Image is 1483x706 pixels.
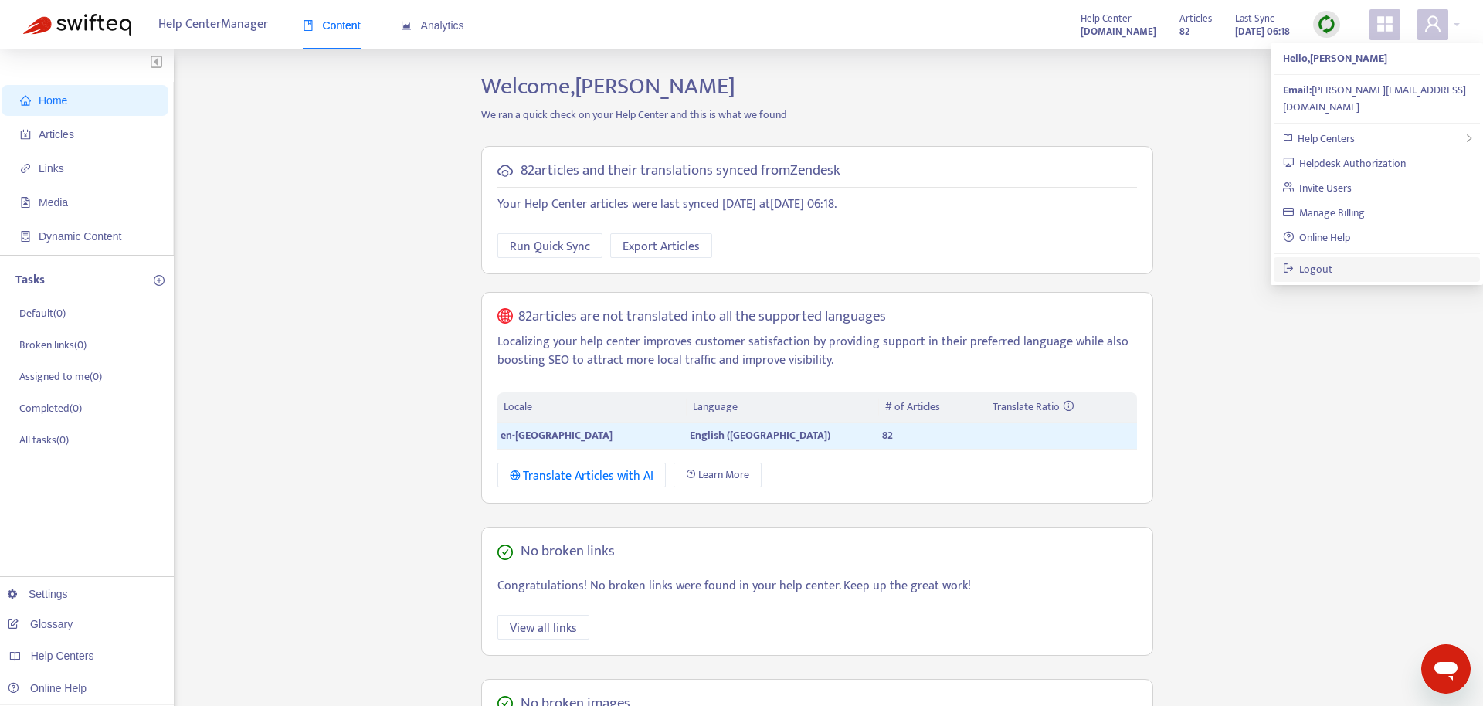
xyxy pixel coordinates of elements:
span: Help Centers [1298,130,1355,148]
span: View all links [510,619,577,638]
iframe: Button to launch messaging window [1421,644,1471,694]
strong: [DATE] 06:18 [1235,23,1290,40]
span: Home [39,94,67,107]
p: Default ( 0 ) [19,305,66,321]
span: en-[GEOGRAPHIC_DATA] [501,426,613,444]
span: Analytics [401,19,464,32]
img: Swifteq [23,14,131,36]
span: Welcome, [PERSON_NAME] [481,67,735,106]
span: cloud-sync [497,163,513,178]
span: Run Quick Sync [510,237,590,256]
p: Your Help Center articles were last synced [DATE] at [DATE] 06:18 . [497,195,1137,214]
th: Locale [497,392,687,423]
span: Export Articles [623,237,700,256]
span: check-circle [497,545,513,560]
span: Media [39,196,68,209]
button: Export Articles [610,233,712,258]
span: area-chart [401,20,412,31]
span: Help Center [1081,10,1132,27]
span: appstore [1376,15,1394,33]
p: Completed ( 0 ) [19,400,82,416]
button: Translate Articles with AI [497,463,667,487]
p: Congratulations! No broken links were found in your help center. Keep up the great work! [497,577,1137,596]
span: right [1464,134,1474,143]
span: user [1424,15,1442,33]
span: English ([GEOGRAPHIC_DATA]) [690,426,830,444]
span: account-book [20,129,31,140]
span: Content [303,19,361,32]
div: [PERSON_NAME][EMAIL_ADDRESS][DOMAIN_NAME] [1283,82,1471,116]
span: Help Centers [31,650,94,662]
span: global [497,308,513,326]
strong: Email: [1283,81,1312,99]
a: Helpdesk Authorization [1283,154,1407,172]
a: Online Help [8,682,87,694]
span: Dynamic Content [39,230,121,243]
span: home [20,95,31,106]
span: Help Center Manager [158,10,268,39]
span: Articles [1179,10,1212,27]
h5: 82 articles are not translated into all the supported languages [518,308,886,326]
a: Glossary [8,618,73,630]
span: Learn More [698,467,749,484]
button: View all links [497,615,589,640]
a: Logout [1283,260,1333,278]
span: container [20,231,31,242]
span: book [303,20,314,31]
p: Localizing your help center improves customer satisfaction by providing support in their preferre... [497,333,1137,370]
div: Translate Ratio [993,399,1130,416]
a: Online Help [1283,229,1351,246]
a: [DOMAIN_NAME] [1081,22,1156,40]
h5: No broken links [521,543,615,561]
span: Links [39,162,64,175]
span: plus-circle [154,275,165,286]
strong: [DOMAIN_NAME] [1081,23,1156,40]
p: We ran a quick check on your Help Center and this is what we found [470,107,1165,123]
span: file-image [20,197,31,208]
span: Articles [39,128,74,141]
span: link [20,163,31,174]
button: Run Quick Sync [497,233,602,258]
h5: 82 articles and their translations synced from Zendesk [521,162,840,180]
th: Language [687,392,878,423]
p: Assigned to me ( 0 ) [19,368,102,385]
a: Settings [8,588,68,600]
p: Broken links ( 0 ) [19,337,87,353]
p: Tasks [15,271,45,290]
strong: 82 [1179,23,1189,40]
a: Manage Billing [1283,204,1366,222]
a: Invite Users [1283,179,1352,197]
p: All tasks ( 0 ) [19,432,69,448]
span: 82 [882,426,893,444]
strong: Hello, [PERSON_NAME] [1283,49,1387,67]
th: # of Articles [879,392,987,423]
div: Translate Articles with AI [510,467,654,486]
a: Learn More [674,463,762,487]
img: sync.dc5367851b00ba804db3.png [1317,15,1336,34]
span: Last Sync [1235,10,1274,27]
